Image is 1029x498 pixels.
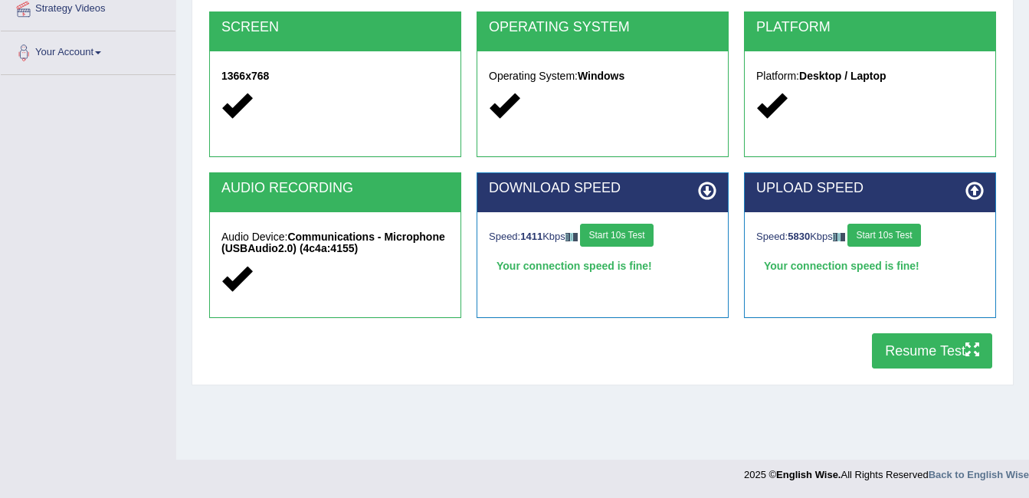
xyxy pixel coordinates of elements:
strong: 1366x768 [221,70,269,82]
strong: Communications - Microphone (USBAudio2.0) (4c4a:4155) [221,231,445,254]
a: Your Account [1,31,175,70]
h2: OPERATING SYSTEM [489,20,716,35]
h2: SCREEN [221,20,449,35]
h2: PLATFORM [756,20,984,35]
strong: Windows [578,70,624,82]
h2: DOWNLOAD SPEED [489,181,716,196]
h2: AUDIO RECORDING [221,181,449,196]
button: Start 10s Test [580,224,653,247]
h5: Platform: [756,70,984,82]
strong: 5830 [788,231,810,242]
img: ajax-loader-fb-connection.gif [833,233,845,241]
button: Start 10s Test [847,224,920,247]
div: Your connection speed is fine! [756,254,984,277]
div: Speed: Kbps [756,224,984,251]
img: ajax-loader-fb-connection.gif [565,233,578,241]
h5: Operating System: [489,70,716,82]
button: Resume Test [872,333,992,369]
strong: English Wise. [776,469,841,480]
div: Your connection speed is fine! [489,254,716,277]
strong: 1411 [520,231,542,242]
div: Speed: Kbps [489,224,716,251]
h2: UPLOAD SPEED [756,181,984,196]
h5: Audio Device: [221,231,449,255]
div: 2025 © All Rights Reserved [744,460,1029,482]
strong: Desktop / Laptop [799,70,886,82]
a: Back to English Wise [929,469,1029,480]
